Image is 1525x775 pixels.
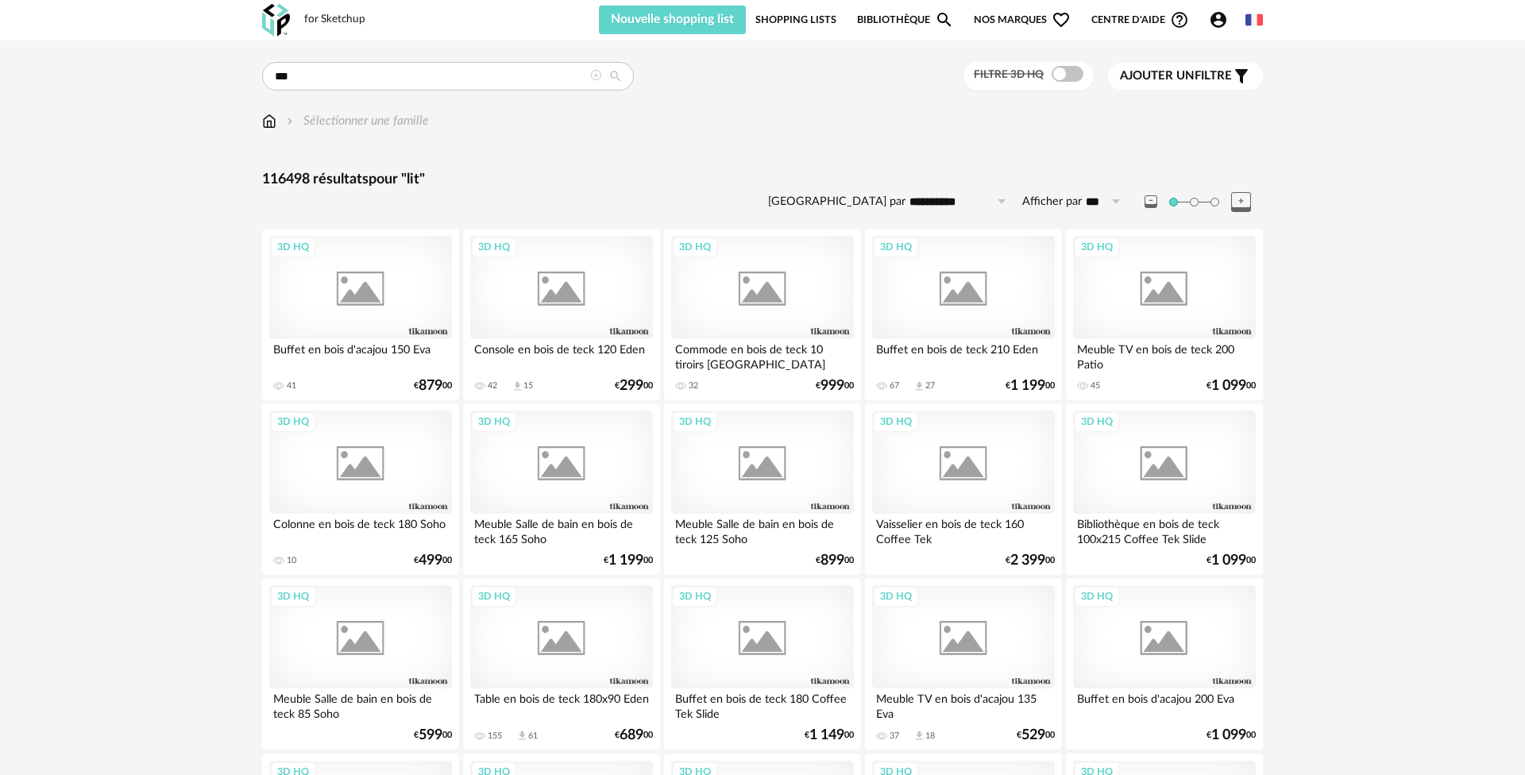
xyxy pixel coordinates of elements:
[935,10,954,29] span: Magnify icon
[599,6,746,34] button: Nouvelle shopping list
[304,13,365,27] div: for Sketchup
[284,112,429,130] div: Sélectionner une famille
[1108,63,1263,90] button: Ajouter unfiltre Filter icon
[1209,10,1228,29] span: Account Circle icon
[755,6,836,34] a: Shopping Lists
[1091,10,1189,29] span: Centre d'aideHelp Circle Outline icon
[974,69,1044,80] span: Filtre 3D HQ
[1120,70,1195,82] span: Ajouter un
[1209,10,1235,29] span: Account Circle icon
[262,112,276,130] img: svg+xml;base64,PHN2ZyB3aWR0aD0iMTYiIGhlaWdodD0iMTciIHZpZXdCb3g9IjAgMCAxNiAxNyIgZmlsbD0ibm9uZSIgeG...
[262,4,290,37] img: OXP
[284,112,296,130] img: svg+xml;base64,PHN2ZyB3aWR0aD0iMTYiIGhlaWdodD0iMTYiIHZpZXdCb3g9IjAgMCAxNiAxNiIgZmlsbD0ibm9uZSIgeG...
[1232,67,1251,86] span: Filter icon
[857,6,954,34] a: BibliothèqueMagnify icon
[1120,68,1232,84] span: filtre
[1245,11,1263,29] img: fr
[1052,10,1071,29] span: Heart Outline icon
[611,13,734,25] span: Nouvelle shopping list
[1170,10,1189,29] span: Help Circle Outline icon
[974,6,1071,34] span: Nos marques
